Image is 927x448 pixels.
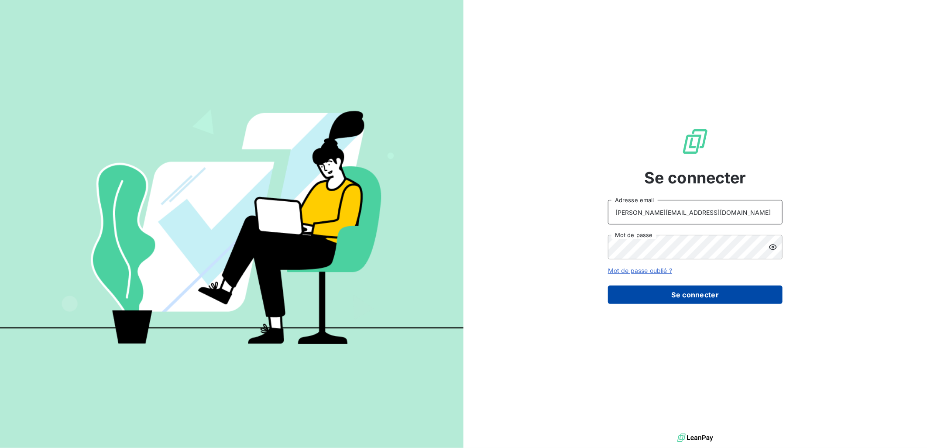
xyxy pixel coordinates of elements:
[681,128,709,155] img: Logo LeanPay
[608,200,783,224] input: placeholder
[677,431,713,445] img: logo
[608,267,672,274] a: Mot de passe oublié ?
[608,286,783,304] button: Se connecter
[644,166,746,190] span: Se connecter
